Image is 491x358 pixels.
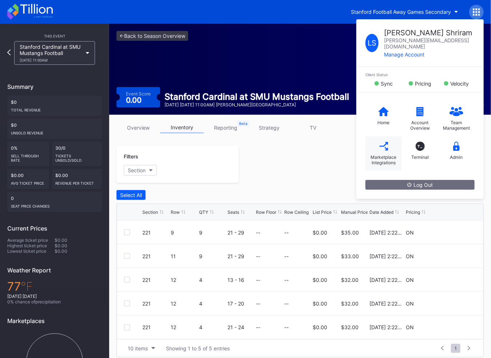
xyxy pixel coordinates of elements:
[256,209,276,215] div: Row Floor
[21,279,33,294] span: ℉
[227,253,254,259] div: 21 - 29
[116,31,188,41] a: <-Back to Season Overview
[284,277,289,283] div: --
[369,277,404,283] div: [DATE] 2:22PM
[369,253,404,259] div: [DATE] 2:22PM
[381,80,393,87] div: Sync
[7,299,102,304] div: 0 % chance of precipitation
[384,28,475,37] div: [PERSON_NAME] Shriram
[407,182,433,188] div: Log Out
[369,229,404,236] div: [DATE] 2:22PM
[11,128,98,135] div: Unsold Revenue
[411,154,429,160] div: Terminal
[313,229,327,236] div: $0.00
[7,243,55,248] div: Highest ticket price
[11,105,98,112] div: Total Revenue
[166,345,230,351] div: Showing 1 to 5 of 5 entries
[199,324,226,330] div: 4
[7,169,49,189] div: $0.00
[416,142,425,151] div: T_
[365,34,379,52] div: L S
[442,120,471,131] div: Team Management
[7,279,102,294] div: 77
[171,229,197,236] div: 9
[7,192,102,212] div: 0
[126,97,143,104] div: 0.00
[7,119,102,139] div: $0
[20,58,82,62] div: [DATE] 11:00AM
[7,96,102,116] div: $0
[199,300,226,307] div: 4
[227,300,254,307] div: 17 - 20
[406,300,414,307] div: ON
[406,324,414,330] div: ON
[284,300,289,307] div: --
[7,237,55,243] div: Average ticket price
[341,229,368,236] div: $35.00
[284,324,289,330] div: --
[341,277,368,283] div: $32.00
[11,178,45,185] div: Avg ticket price
[171,300,197,307] div: 12
[365,180,475,190] button: Log Out
[369,300,404,307] div: [DATE] 2:22PM
[142,229,169,236] div: 221
[256,253,260,259] div: --
[384,51,475,58] div: Manage Account
[20,44,82,62] div: Stanford Cardinal at SMU Mustangs Football
[227,229,254,236] div: 21 - 29
[406,209,420,215] div: Pricing
[384,37,475,50] div: [PERSON_NAME][EMAIL_ADDRESS][DOMAIN_NAME]
[142,324,169,330] div: 221
[7,142,49,166] div: 0%
[369,209,393,215] div: Date Added
[116,190,146,200] button: Select All
[7,34,102,38] div: This Event
[171,209,180,215] div: Row
[313,209,332,215] div: List Price
[52,142,102,166] div: 30/0
[284,253,289,259] div: --
[7,267,102,274] div: Weather Report
[124,153,231,160] div: Filters
[7,248,55,254] div: Lowest ticket price
[55,243,102,248] div: $0.00
[450,154,463,160] div: Admin
[341,253,368,259] div: $33.00
[351,9,451,15] div: Stanford Football Away Games Secondary
[128,345,148,351] div: 10 items
[11,201,98,208] div: seat price changes
[171,277,197,283] div: 12
[248,122,291,133] a: strategy
[142,209,158,215] div: Section
[406,229,414,236] div: ON
[256,277,260,283] div: --
[406,253,414,259] div: ON
[128,167,146,173] div: Section
[204,122,248,133] a: reporting
[124,165,157,176] button: Section
[284,209,309,215] div: Row Ceiling
[227,324,254,330] div: 21 - 24
[291,122,335,133] a: TV
[126,91,151,97] div: Event Score
[11,151,45,162] div: Sell Through Rate
[142,277,169,283] div: 221
[405,120,435,131] div: Account Overview
[52,169,102,189] div: $0.00
[313,277,327,283] div: $0.00
[199,277,226,283] div: 4
[199,253,226,259] div: 9
[116,122,160,133] a: overview
[7,83,102,90] div: Summary
[142,253,169,259] div: 221
[171,253,197,259] div: 11
[55,248,102,254] div: $0.00
[450,80,469,87] div: Velocity
[160,122,204,133] a: inventory
[256,300,260,307] div: --
[341,324,368,330] div: $32.00
[378,120,390,125] div: Home
[165,102,349,107] div: [DATE] [DATE] 11:00AM | [PERSON_NAME][GEOGRAPHIC_DATA]
[56,178,99,185] div: Revenue per ticket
